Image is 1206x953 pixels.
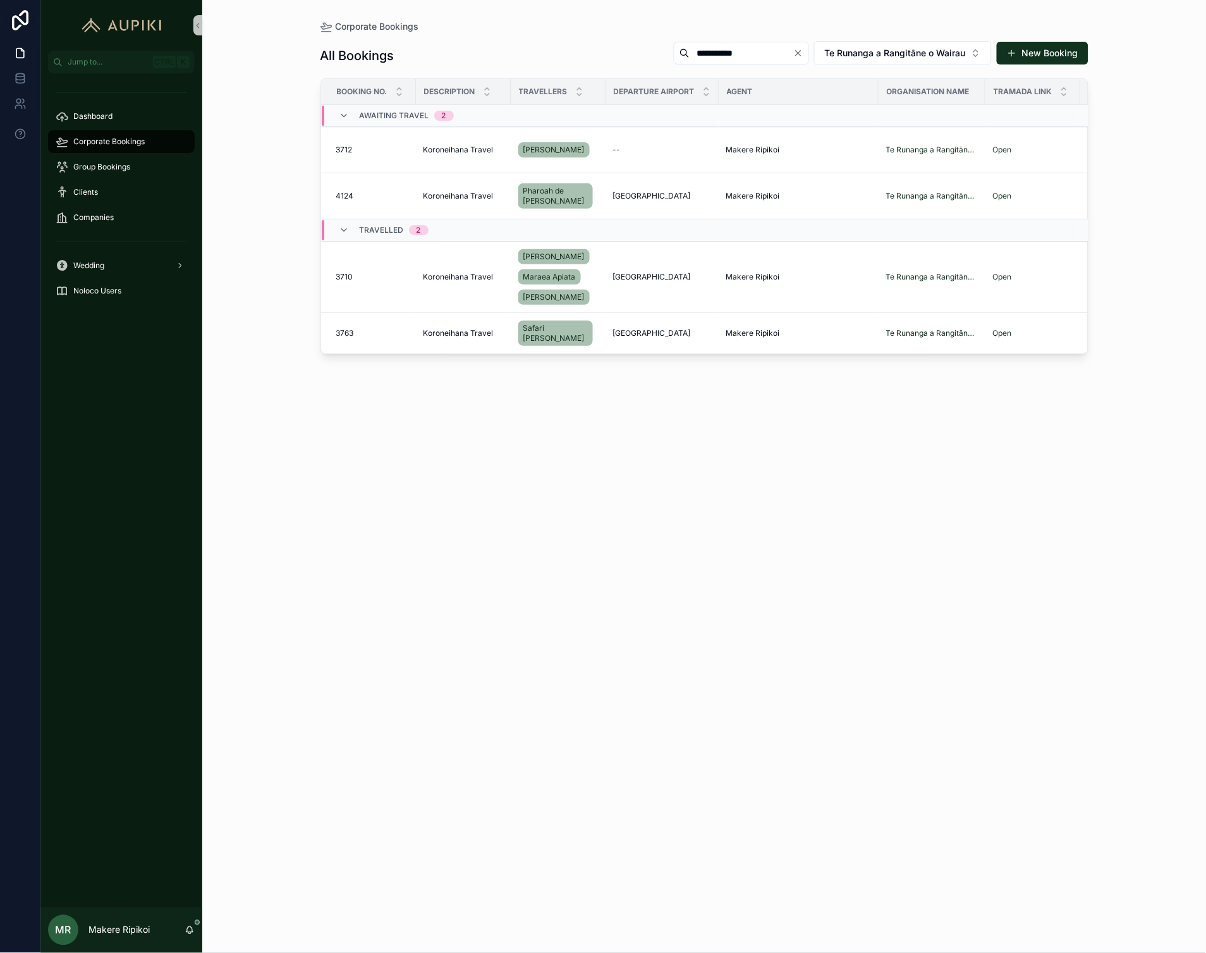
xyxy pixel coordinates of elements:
[523,145,585,155] span: [PERSON_NAME]
[518,269,581,285] a: Maraea Apiata
[48,51,195,73] button: Jump to...CtrlK
[993,145,1073,155] a: Open
[360,225,404,235] span: Travelled
[997,42,1088,65] button: New Booking
[336,272,353,282] span: 3710
[336,272,408,282] a: 3710
[523,252,585,262] span: [PERSON_NAME]
[726,328,780,338] span: Makere Ripikoi
[336,191,408,201] a: 4124
[518,290,590,305] a: [PERSON_NAME]
[887,87,970,97] span: Organisation Name
[726,272,780,282] span: Makere Ripikoi
[73,286,121,296] span: Noloco Users
[993,145,1012,154] a: Open
[613,272,711,282] a: [GEOGRAPHIC_DATA]
[336,20,419,33] span: Corporate Bookings
[48,206,195,229] a: Companies
[48,156,195,178] a: Group Bookings
[337,87,387,97] span: Booking No.
[178,57,188,67] span: K
[423,145,503,155] a: Koroneihana Travel
[886,328,978,338] a: Te Runanga a Rangitāne o Wairau
[48,254,195,277] a: Wedding
[993,272,1012,281] a: Open
[726,328,871,338] a: Makere Ripikoi
[73,162,130,172] span: Group Bookings
[518,142,590,157] a: [PERSON_NAME]
[320,47,394,65] h1: All Bookings
[726,272,871,282] a: Makere Ripikoi
[613,328,711,338] a: [GEOGRAPHIC_DATA]
[518,318,598,348] a: Safari [PERSON_NAME]
[76,15,167,35] img: App logo
[613,191,711,201] a: [GEOGRAPHIC_DATA]
[726,145,780,155] span: Makere Ripikoi
[56,923,71,938] span: MR
[424,87,475,97] span: Description
[726,145,871,155] a: Makere Ripikoi
[613,328,691,338] span: [GEOGRAPHIC_DATA]
[523,292,585,302] span: [PERSON_NAME]
[518,181,598,211] a: Pharoah de [PERSON_NAME]
[726,191,871,201] a: Makere Ripikoi
[336,191,354,201] span: 4124
[993,191,1073,201] a: Open
[814,41,992,65] button: Select Button
[336,145,353,155] span: 3712
[993,328,1073,338] a: Open
[886,145,978,155] a: Te Runanga a Rangitāne o Wairau
[518,140,598,160] a: [PERSON_NAME]
[523,272,576,282] span: Maraea Apiata
[613,145,621,155] span: --
[519,87,568,97] span: Travellers
[442,111,446,121] div: 2
[613,272,691,282] span: [GEOGRAPHIC_DATA]
[423,191,494,201] span: Koroneihana Travel
[423,145,494,155] span: Koroneihana Travel
[518,247,598,307] a: [PERSON_NAME]Maraea Apiata[PERSON_NAME]
[518,321,593,346] a: Safari [PERSON_NAME]
[727,87,753,97] span: Agent
[523,323,588,343] span: Safari [PERSON_NAME]
[417,225,421,235] div: 2
[886,191,978,201] a: Te Runanga a Rangitāne o Wairau
[423,328,503,338] a: Koroneihana Travel
[73,111,113,121] span: Dashboard
[423,272,503,282] a: Koroneihana Travel
[825,47,966,59] span: Te Runanga a Rangitāne o Wairau
[518,183,593,209] a: Pharoah de [PERSON_NAME]
[423,272,494,282] span: Koroneihana Travel
[48,280,195,302] a: Noloco Users
[360,111,429,121] span: Awaiting Travel
[153,56,176,68] span: Ctrl
[336,328,354,338] span: 3763
[613,145,711,155] a: --
[320,20,419,33] a: Corporate Bookings
[614,87,695,97] span: Departure Airport
[886,272,978,282] a: Te Runanga a Rangitāne o Wairau
[993,328,1012,338] a: Open
[68,57,148,67] span: Jump to...
[48,130,195,153] a: Corporate Bookings
[73,212,114,223] span: Companies
[423,191,503,201] a: Koroneihana Travel
[336,328,408,338] a: 3763
[423,328,494,338] span: Koroneihana Travel
[518,249,590,264] a: [PERSON_NAME]
[726,191,780,201] span: Makere Ripikoi
[73,261,104,271] span: Wedding
[48,105,195,128] a: Dashboard
[73,187,98,197] span: Clients
[993,191,1012,200] a: Open
[993,272,1073,282] a: Open
[523,186,588,206] span: Pharoah de [PERSON_NAME]
[994,87,1052,97] span: Tramada Link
